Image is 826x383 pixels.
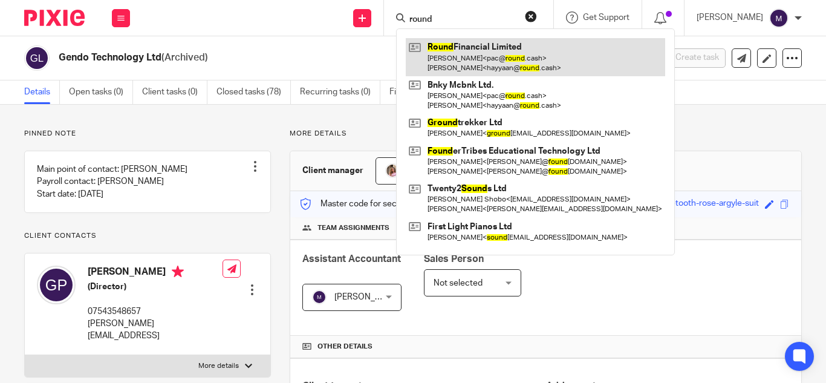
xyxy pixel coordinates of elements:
[655,48,726,68] button: Create task
[334,293,401,301] span: [PERSON_NAME]
[24,45,50,71] img: svg%3E
[302,254,401,264] span: Assistant Accountant
[88,318,223,342] p: [PERSON_NAME][EMAIL_ADDRESS]
[88,266,223,281] h4: [PERSON_NAME]
[389,80,417,104] a: Files
[434,279,483,287] span: Not selected
[198,361,239,371] p: More details
[216,80,291,104] a: Closed tasks (78)
[583,13,629,22] span: Get Support
[769,8,789,28] img: svg%3E
[697,11,763,24] p: [PERSON_NAME]
[424,254,484,264] span: Sales Person
[172,266,184,278] i: Primary
[525,10,537,22] button: Clear
[408,15,517,25] input: Search
[24,231,271,241] p: Client contacts
[88,281,223,293] h5: (Director)
[300,80,380,104] a: Recurring tasks (0)
[161,53,208,62] span: (Archived)
[312,290,327,304] img: svg%3E
[142,80,207,104] a: Client tasks (0)
[290,129,802,139] p: More details
[299,198,508,210] p: Master code for secure communications and files
[24,10,85,26] img: Pixie
[385,163,400,178] img: MicrosoftTeams-image%20(5).png
[24,129,271,139] p: Pinned note
[317,342,372,352] span: Other details
[37,266,76,304] img: svg%3E
[302,165,363,177] h3: Client manager
[659,197,759,211] div: bluetooth-rose-argyle-suit
[88,306,223,318] p: 07543548657
[59,51,522,64] h2: Gendo Technology Ltd
[69,80,133,104] a: Open tasks (0)
[24,80,60,104] a: Details
[317,223,389,233] span: Team assignments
